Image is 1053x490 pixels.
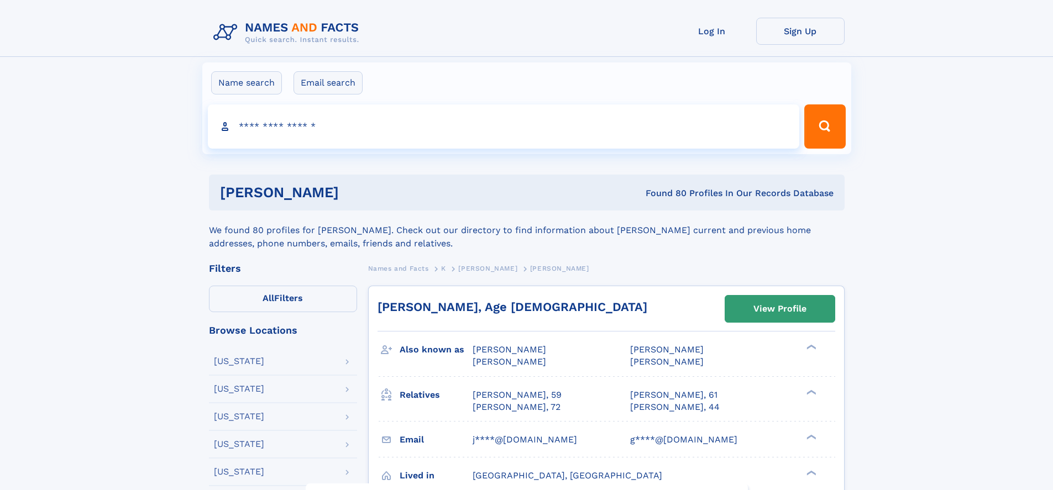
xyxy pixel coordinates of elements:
[473,389,562,401] a: [PERSON_NAME], 59
[530,265,589,272] span: [PERSON_NAME]
[668,18,756,45] a: Log In
[458,261,517,275] a: [PERSON_NAME]
[473,401,560,413] a: [PERSON_NAME], 72
[630,356,704,367] span: [PERSON_NAME]
[214,440,264,449] div: [US_STATE]
[441,261,446,275] a: K
[263,293,274,303] span: All
[492,187,834,199] div: Found 80 Profiles In Our Records Database
[214,467,264,476] div: [US_STATE]
[209,325,357,335] div: Browse Locations
[400,386,473,404] h3: Relatives
[378,300,647,314] a: [PERSON_NAME], Age [DEMOGRAPHIC_DATA]
[400,430,473,449] h3: Email
[473,470,662,481] span: [GEOGRAPHIC_DATA], [GEOGRAPHIC_DATA]
[400,466,473,485] h3: Lived in
[211,71,282,94] label: Name search
[756,18,845,45] a: Sign Up
[804,433,817,440] div: ❯
[209,264,357,273] div: Filters
[804,388,817,396] div: ❯
[753,296,806,322] div: View Profile
[209,18,368,48] img: Logo Names and Facts
[630,401,720,413] a: [PERSON_NAME], 44
[458,265,517,272] span: [PERSON_NAME]
[220,186,493,199] h1: [PERSON_NAME]
[630,344,704,355] span: [PERSON_NAME]
[804,344,817,351] div: ❯
[209,210,845,250] div: We found 80 profiles for [PERSON_NAME]. Check out our directory to find information about [PERSON...
[209,286,357,312] label: Filters
[368,261,429,275] a: Names and Facts
[208,104,800,149] input: search input
[725,296,835,322] a: View Profile
[804,104,845,149] button: Search Button
[400,340,473,359] h3: Also known as
[214,357,264,366] div: [US_STATE]
[214,412,264,421] div: [US_STATE]
[214,384,264,393] div: [US_STATE]
[294,71,363,94] label: Email search
[473,344,546,355] span: [PERSON_NAME]
[441,265,446,272] span: K
[630,389,717,401] a: [PERSON_NAME], 61
[804,469,817,476] div: ❯
[473,356,546,367] span: [PERSON_NAME]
